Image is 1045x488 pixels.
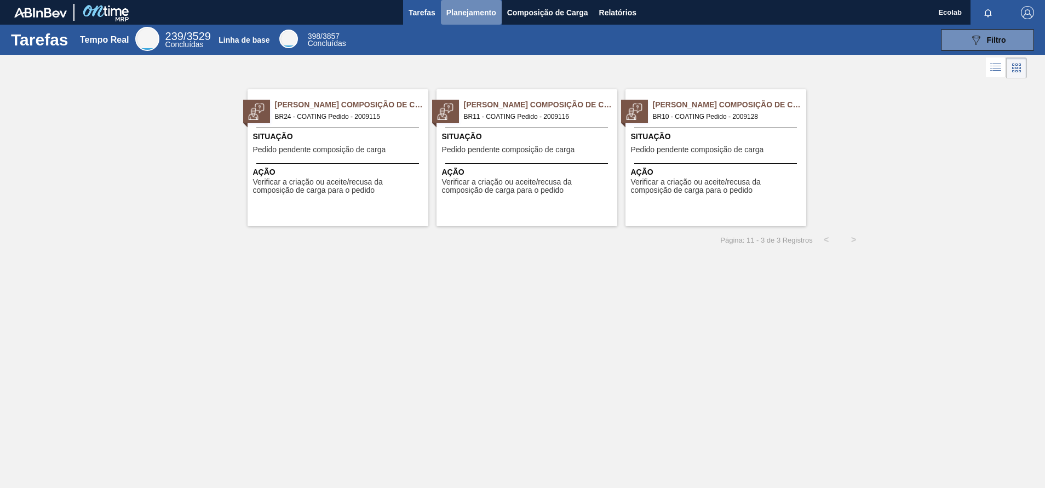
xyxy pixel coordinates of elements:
[135,27,159,51] div: Real Time
[813,226,840,254] button: <
[1006,58,1027,78] div: Visão em Cards
[409,6,435,19] span: Tarefas
[80,35,129,45] div: Tempo Real
[987,36,1006,44] span: Filtro
[840,226,868,254] button: >
[165,40,204,49] span: Concluídas
[626,104,642,120] img: estado
[442,146,575,154] span: Pedido pendente composição de carga
[253,131,426,142] span: Situação
[941,29,1034,51] button: Filtro
[631,146,764,154] span: Pedido pendente composição de carga
[1021,6,1034,19] img: Logout
[308,32,340,41] span: /
[631,131,803,142] span: Situação
[323,32,340,41] font: 3857
[442,178,615,195] span: Verificar a criação ou aceite/recusa da composição de carga para o pedido
[11,33,68,46] h1: Tarefas
[308,39,346,48] span: Concluídas
[442,131,615,142] span: Situação
[631,178,803,195] span: Verificar a criação ou aceite/recusa da composição de carga para o pedido
[14,8,67,18] img: TNhmsLtSVTkK8tSr43FrP2fwEKptu5GPRR3wAAAABJRU5ErkJggg==
[442,167,615,178] span: Ação
[464,111,608,123] span: BR11 - COATING Pedido - 2009116
[248,104,265,120] img: estado
[653,99,806,111] span: Pedido Aguardando Composição de Carga
[308,32,320,41] span: 398
[253,167,426,178] span: Ação
[165,30,183,42] span: 239
[507,6,588,19] span: Composição de Carga
[631,167,803,178] span: Ação
[653,111,797,123] span: BR10 - COATING Pedido - 2009128
[253,178,426,195] span: Verificar a criação ou aceite/recusa da composição de carga para o pedido
[971,5,1006,20] button: Notificações
[308,33,346,47] div: Base Line
[986,58,1006,78] div: Visão em Lista
[165,32,211,48] div: Real Time
[279,30,298,48] div: Base Line
[275,99,428,111] span: Pedido Aguardando Composição de Carga
[464,99,617,111] span: Pedido Aguardando Composição de Carga
[720,236,750,244] span: Página: 1
[253,146,386,154] span: Pedido pendente composição de carga
[219,36,269,44] div: Linha de base
[599,6,636,19] span: Relatórios
[275,111,420,123] span: BR24 - COATING Pedido - 2009115
[750,236,812,244] span: 1 - 3 de 3 Registros
[437,104,453,120] img: estado
[165,30,211,42] span: /
[446,6,496,19] span: Planejamento
[186,30,211,42] font: 3529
